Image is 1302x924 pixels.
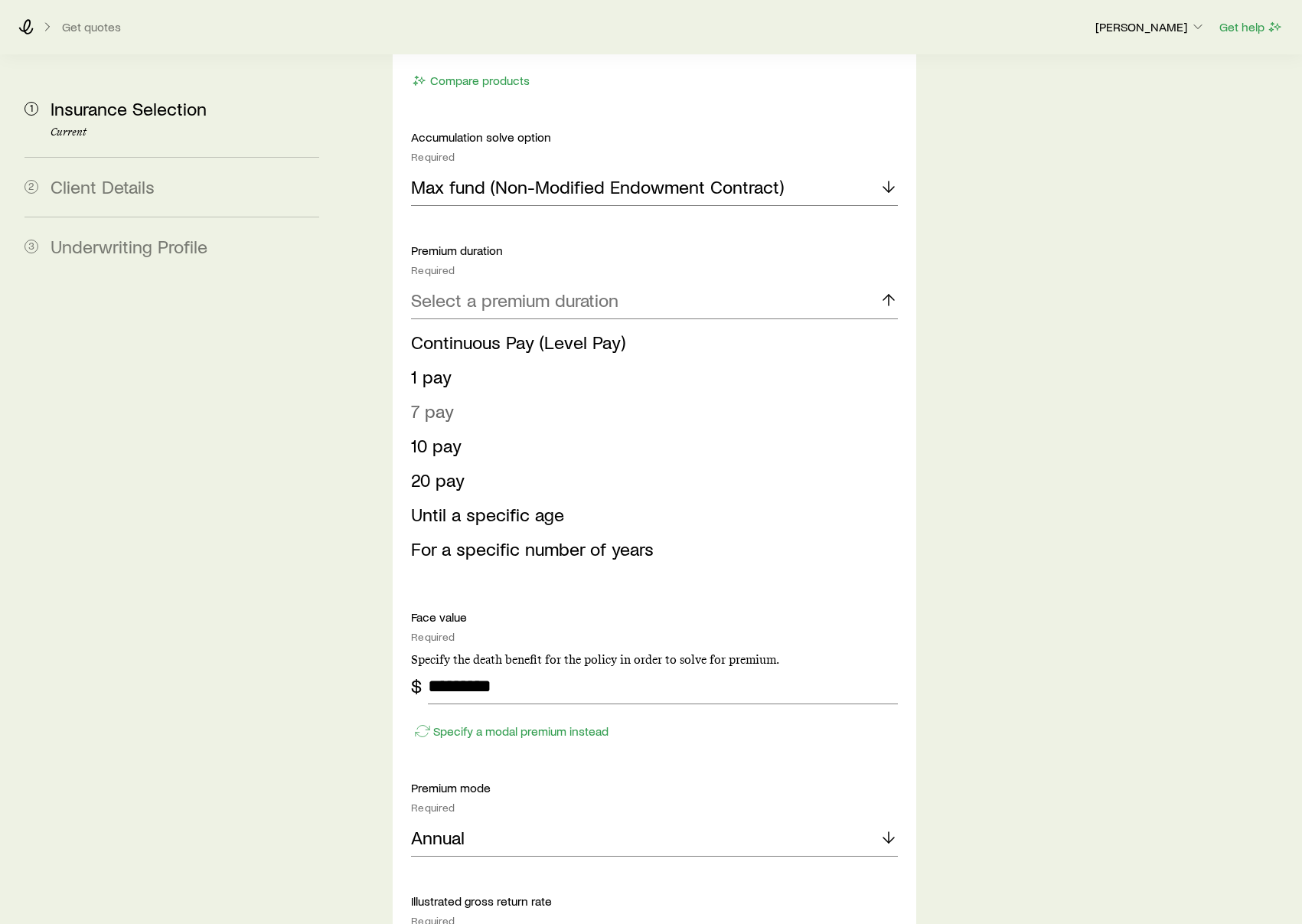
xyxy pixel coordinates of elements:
[51,97,207,119] span: Insurance Selection
[411,365,452,387] span: 1 pay
[411,537,654,560] span: For a specific number of years
[61,20,122,34] button: Get quotes
[411,827,465,848] p: Annual
[51,126,319,139] p: Current
[411,72,530,90] button: Compare products
[24,102,38,116] span: 1
[411,151,898,163] div: Required
[24,180,38,194] span: 2
[411,129,898,145] p: Accumulation solve option
[411,400,454,422] span: 7 pay
[411,394,889,429] li: 7 pay
[411,289,618,311] p: Select a premium duration
[1095,19,1206,34] p: [PERSON_NAME]
[1095,18,1206,37] button: [PERSON_NAME]
[411,243,898,258] p: Premium duration
[411,325,889,360] li: Continuous Pay (Level Pay)
[411,609,898,625] p: Face value
[411,723,609,740] button: Specify a modal premium instead
[411,802,898,814] div: Required
[24,240,38,253] span: 3
[411,434,462,456] span: 10 pay
[411,498,889,532] li: Until a specific age
[411,675,422,697] div: $
[411,503,564,525] span: Until a specific age
[411,532,889,566] li: For a specific number of years
[1219,18,1284,36] button: Get help
[411,469,465,491] span: 20 pay
[411,631,898,643] div: Required
[51,175,155,198] span: Client Details
[411,463,889,498] li: 20 pay
[411,652,898,668] p: Specify the death benefit for the policy in order to solve for premium.
[51,235,207,257] span: Underwriting Profile
[411,429,889,463] li: 10 pay
[411,893,898,909] p: Illustrated gross return rate
[411,360,889,394] li: 1 pay
[411,780,898,795] p: Premium mode
[411,176,784,198] p: Max fund (Non-Modified Endowment Contract)
[433,723,609,739] p: Specify a modal premium instead
[411,264,898,276] div: Required
[411,331,625,353] span: Continuous Pay (Level Pay)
